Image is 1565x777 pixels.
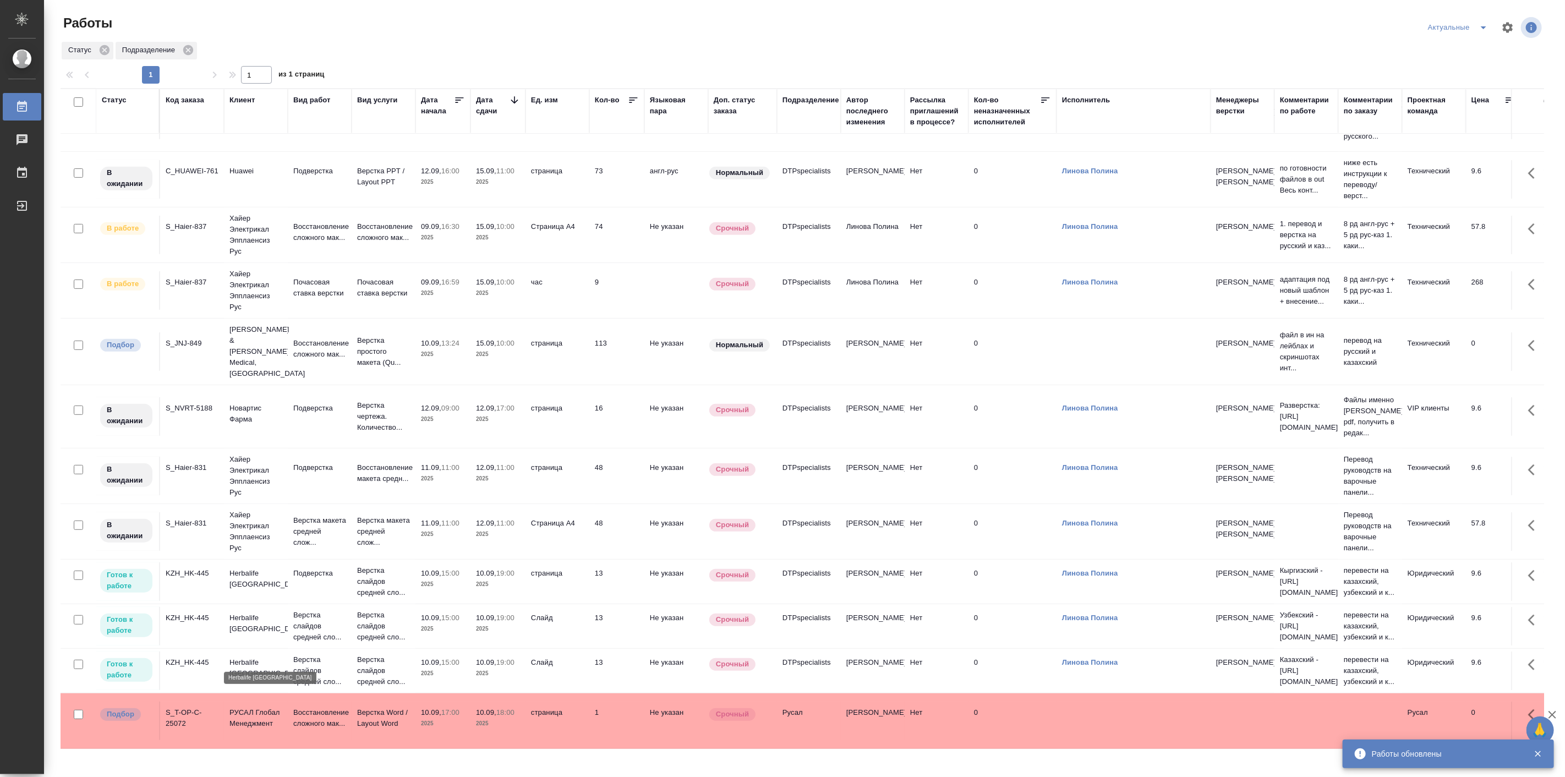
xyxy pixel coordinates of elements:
td: 48 [589,512,644,551]
p: Восстановление макета средн... [357,462,410,484]
td: 9.6 [1466,652,1521,690]
p: 16:30 [441,222,459,231]
p: 10:00 [496,278,515,286]
a: Линова Полина [1062,404,1118,412]
p: перевести на казахский, узбекский и к... [1344,654,1397,687]
div: Дата начала [421,95,454,117]
div: Доп. статус заказа [714,95,771,117]
p: Восстановление сложного мак... [357,221,410,243]
td: страница [526,397,589,436]
p: Верстка слайдов средней сло... [357,610,410,643]
p: 2025 [476,177,520,188]
p: 8 рд англ-рус + 5 рд рус-каз 1. каки... [1344,218,1397,251]
p: Верстка слайдов средней сло... [293,654,346,687]
td: DTPspecialists [777,512,841,551]
p: Верстка слайдов средней сло... [293,610,346,643]
p: Верстка PPT / Layout PPT [357,166,410,188]
button: Здесь прячутся важные кнопки [1522,216,1548,242]
div: KZH_HK-445 [166,568,218,579]
td: Нет [905,271,968,310]
p: 2025 [476,668,520,679]
div: KZH_HK-445 [166,657,218,668]
button: 🙏 [1526,716,1554,744]
button: Здесь прячутся важные кнопки [1522,457,1548,483]
td: Не указан [644,397,708,436]
div: Комментарии по заказу [1344,95,1397,117]
td: 0 [968,562,1057,601]
p: [PERSON_NAME] [1216,568,1269,579]
p: ниже есть инструкции к переводу/верст... [1344,157,1397,201]
td: DTPspecialists [777,397,841,436]
td: 0 [968,652,1057,690]
td: Страница А4 [526,512,589,551]
td: Нет [905,512,968,551]
p: 11:00 [441,519,459,527]
p: [PERSON_NAME], [PERSON_NAME] [1216,462,1269,484]
div: Языковая пара [650,95,703,117]
td: Не указан [644,332,708,371]
td: страница [526,562,589,601]
p: В ожидании [107,167,146,189]
td: Нет [905,607,968,645]
p: 10.09, [421,569,441,577]
button: Здесь прячутся важные кнопки [1522,652,1548,678]
p: Подверстка [293,462,346,473]
td: 9.6 [1466,562,1521,601]
div: Исполнитель назначен, приступать к работе пока рано [99,166,154,191]
td: Нет [905,216,968,254]
p: Перевод руководств на варочные панели... [1344,454,1397,498]
td: 0 [968,216,1057,254]
td: 13 [589,607,644,645]
p: Новартис Фарма [229,403,282,425]
td: 0 [968,607,1057,645]
div: Подразделение [116,42,197,59]
p: Срочный [716,659,749,670]
p: Готов к работе [107,659,146,681]
div: Исполнитель назначен, приступать к работе пока рано [99,462,154,488]
td: 9.6 [1466,457,1521,495]
td: DTPspecialists [777,332,841,371]
p: Верстка простого макета (Qu... [357,335,410,368]
p: [PERSON_NAME] [1216,403,1269,414]
p: Herbalife [GEOGRAPHIC_DATA] [229,568,282,590]
p: Herbalife [GEOGRAPHIC_DATA] [229,612,282,634]
p: [PERSON_NAME] & [PERSON_NAME] Medical, [GEOGRAPHIC_DATA] [229,324,282,379]
p: 15:00 [441,614,459,622]
p: Хайер Электрикал Эпплаенсиз Рус [229,269,282,313]
p: Срочный [716,278,749,289]
div: Код заказа [166,95,204,106]
p: 12.09, [421,404,441,412]
div: Дата сдачи [476,95,509,117]
p: 15.09, [476,222,496,231]
a: Линова Полина [1062,569,1118,577]
p: Почасовая ставка верстки [293,277,346,299]
td: 16 [589,397,644,436]
p: Подверстка [293,403,346,414]
p: Верстка макета средней слож... [357,515,410,548]
button: Здесь прячутся важные кнопки [1522,397,1548,424]
p: 11:00 [496,167,515,175]
p: [PERSON_NAME] [1216,612,1269,623]
p: В работе [107,278,139,289]
p: перевести на казахский, узбекский и к... [1344,610,1397,643]
td: Технический [1402,160,1466,199]
td: 57.8 [1466,512,1521,551]
td: 0 [968,457,1057,495]
div: S_JNJ-849 [166,338,218,349]
p: [PERSON_NAME] [1216,221,1269,232]
td: 13 [589,562,644,601]
div: Исполнитель назначен, приступать к работе пока рано [99,403,154,429]
p: 11:00 [441,463,459,472]
div: C_HUAWEI-761 [166,166,218,177]
p: 2025 [421,177,465,188]
td: [PERSON_NAME] [841,562,905,601]
div: S_Haier-837 [166,277,218,288]
p: 2025 [476,288,520,299]
td: Технический [1402,216,1466,254]
p: 15.09, [476,278,496,286]
p: 12.09, [476,404,496,412]
td: Технический [1402,512,1466,551]
a: Линова Полина [1062,222,1118,231]
td: Нет [905,332,968,371]
td: [PERSON_NAME] [841,160,905,199]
